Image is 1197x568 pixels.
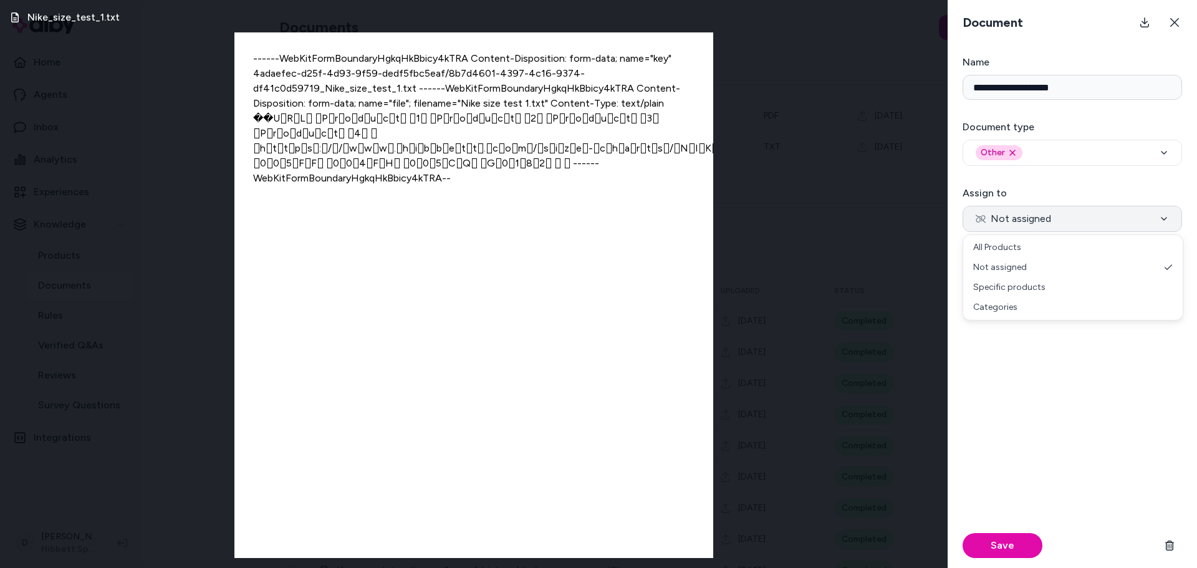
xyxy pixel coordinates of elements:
span: Not assigned [976,211,1051,226]
span: Specific products [973,281,1046,294]
h3: Document type [963,120,1182,135]
span: Not assigned [973,261,1027,274]
span: All Products [973,241,1021,254]
span: Categories [973,301,1017,314]
button: Remove other option [1007,148,1017,158]
div: ------WebKitFormBoundaryHgkqHkBbicy4kTRA Content-Disposition: form-data; name="key" 4adaefec-d25f... [234,32,713,558]
label: Assign to [963,187,1007,199]
button: Save [963,533,1042,558]
h3: Name [963,55,1182,70]
h3: Nike_size_test_1.txt [27,10,120,25]
div: Other [976,145,1022,160]
h3: Document [958,14,1028,31]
